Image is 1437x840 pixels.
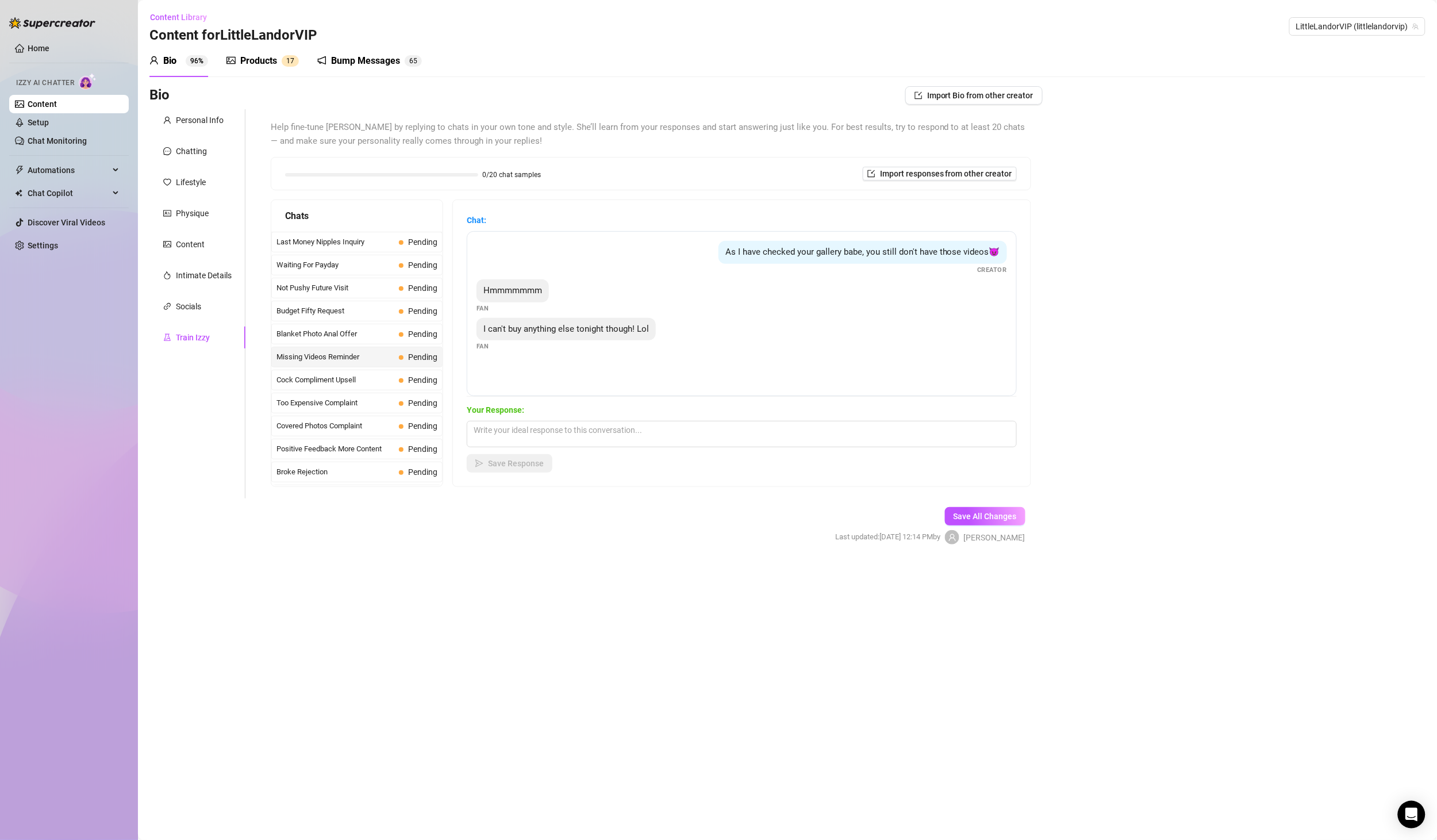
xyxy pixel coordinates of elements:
sup: 65 [405,55,422,67]
span: Too Expensive Complaint [276,397,394,409]
span: Pending [408,444,437,454]
button: Content Library [149,8,216,26]
span: experiment [163,333,171,342]
div: Socials [176,300,201,313]
span: 7 [290,57,294,65]
span: import [867,170,875,178]
span: Last updated: [DATE] 12:14 PM by [835,531,940,543]
div: Products [240,54,277,68]
span: thunderbolt [15,166,24,175]
span: Cock Compliment Upsell [276,374,394,386]
img: Chat Copilot [15,189,22,197]
span: Izzy AI Chatter [16,78,74,89]
span: Blanket Photo Anal Offer [276,328,394,340]
span: team [1412,23,1419,30]
div: Train Izzy [176,331,210,344]
span: Pending [408,421,437,431]
span: message [163,147,171,155]
span: Chats [285,209,309,223]
button: Save Response [467,454,552,473]
span: picture [163,240,171,248]
span: Pending [408,306,437,316]
span: Pending [408,329,437,339]
span: 1 [286,57,290,65]
span: Not Pushy Future Visit [276,282,394,294]
span: Chat Copilot [28,184,109,202]
img: AI Chatter [79,73,97,90]
sup: 96% [186,55,208,67]
span: LittleLandorVIP (littlelandorvip) [1296,18,1419,35]
div: Open Intercom Messenger [1398,801,1426,829]
sup: 17 [282,55,299,67]
span: idcard [163,209,171,217]
a: Content [28,99,57,109]
span: Pending [408,283,437,293]
span: user [149,56,159,65]
span: user [948,534,956,542]
strong: Your Response: [467,405,524,415]
span: Broke Rejection [276,466,394,478]
span: [PERSON_NAME] [964,531,1025,544]
span: fire [163,271,171,279]
span: notification [317,56,326,65]
span: Import responses from other creator [880,169,1012,178]
span: Help fine-tune [PERSON_NAME] by replying to chats in your own tone and style. She’ll learn from y... [271,121,1031,148]
div: Intimate Details [176,269,232,282]
h3: Bio [149,86,170,105]
span: I can't buy anything else tonight though! Lol [483,324,649,334]
a: Setup [28,118,49,127]
span: Missing Videos Reminder [276,351,394,363]
span: Pending [408,352,437,362]
span: Creator [978,265,1008,275]
span: Import Bio from other creator [927,91,1033,100]
div: Chatting [176,145,207,158]
span: Pending [408,260,437,270]
button: Import responses from other creator [863,167,1017,181]
span: Hmmmmmmm [483,285,542,296]
span: Content Library [150,13,207,22]
span: Automations [28,161,109,179]
span: Positive Feedback More Content [276,443,394,455]
div: Content [176,238,205,251]
a: Discover Viral Videos [28,218,105,227]
span: user [163,116,171,124]
span: Last Money Nipples Inquiry [276,236,394,248]
span: Pending [408,398,437,408]
img: logo-BBDzfeDw.svg [9,17,95,29]
span: Waiting For Payday [276,259,394,271]
a: Settings [28,241,58,250]
span: Pending [408,467,437,477]
button: Import Bio from other creator [905,86,1043,105]
span: 5 [413,57,417,65]
span: import [915,91,923,99]
span: Budget Fifty Request [276,305,394,317]
span: heart [163,178,171,186]
span: picture [226,56,236,65]
div: Personal Info [176,114,224,126]
div: Bio [163,54,176,68]
span: Save All Changes [954,512,1017,521]
div: Bump Messages [331,54,400,68]
span: link [163,302,171,310]
span: Fan [477,342,489,351]
div: Lifestyle [176,176,206,189]
a: Chat Monitoring [28,136,87,145]
span: Pending [408,375,437,385]
span: Covered Photos Complaint [276,420,394,432]
span: Fan [477,304,489,313]
strong: Chat: [467,216,486,225]
span: 6 [409,57,413,65]
span: As I have checked your gallery babe, you still don't have those videos😈 [725,247,1000,257]
span: 0/20 chat samples [483,171,541,178]
a: Home [28,44,49,53]
h3: Content for LittleLandorVIP [149,26,317,45]
span: Pending [408,237,437,247]
button: Save All Changes [945,507,1025,526]
div: Physique [176,207,209,220]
